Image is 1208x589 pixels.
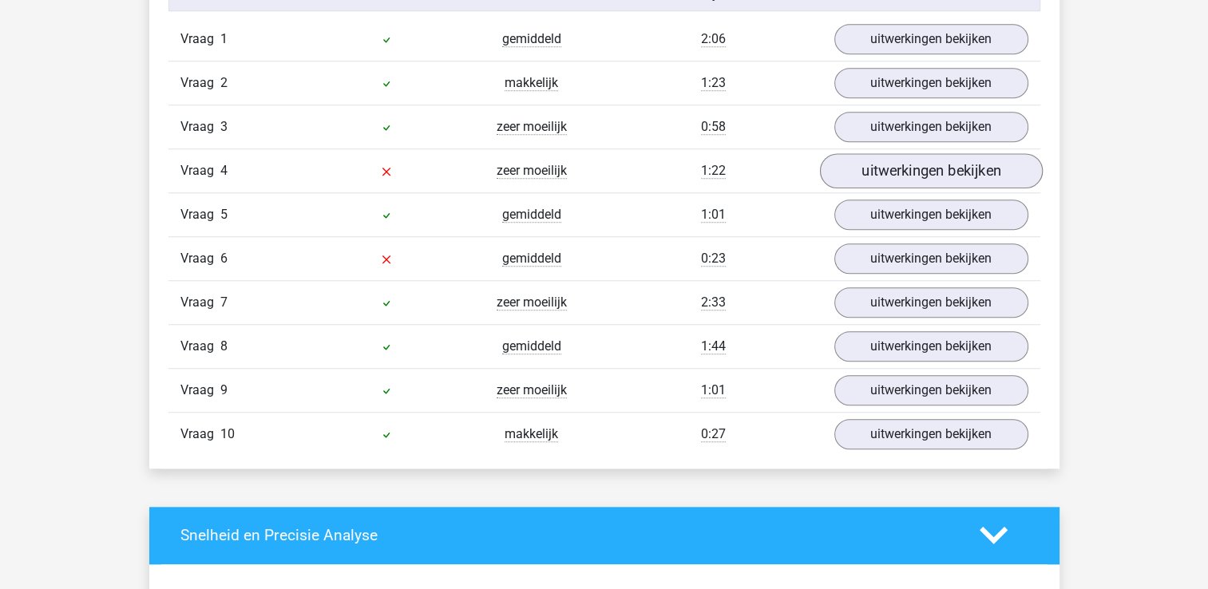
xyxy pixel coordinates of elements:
span: Vraag [180,293,220,312]
span: Vraag [180,249,220,268]
a: uitwerkingen bekijken [834,200,1028,230]
span: 1 [220,31,228,46]
span: 4 [220,163,228,178]
span: Vraag [180,117,220,136]
span: Vraag [180,161,220,180]
a: uitwerkingen bekijken [834,24,1028,54]
span: 1:22 [701,163,726,179]
span: 0:58 [701,119,726,135]
span: gemiddeld [502,207,561,223]
span: 9 [220,382,228,397]
a: uitwerkingen bekijken [834,68,1028,98]
span: 2 [220,75,228,90]
a: uitwerkingen bekijken [834,331,1028,362]
span: zeer moeilijk [497,119,567,135]
span: makkelijk [505,75,558,91]
span: Vraag [180,425,220,444]
span: Vraag [180,337,220,356]
span: 8 [220,338,228,354]
span: 0:23 [701,251,726,267]
span: Vraag [180,73,220,93]
span: gemiddeld [502,31,561,47]
span: 1:01 [701,207,726,223]
span: 2:06 [701,31,726,47]
span: zeer moeilijk [497,382,567,398]
span: zeer moeilijk [497,163,567,179]
span: Vraag [180,381,220,400]
span: Vraag [180,30,220,49]
span: 7 [220,294,228,310]
span: makkelijk [505,426,558,442]
span: zeer moeilijk [497,294,567,310]
span: 2:33 [701,294,726,310]
span: 1:01 [701,382,726,398]
span: gemiddeld [502,251,561,267]
span: gemiddeld [502,338,561,354]
span: 1:23 [701,75,726,91]
h4: Snelheid en Precisie Analyse [180,526,956,544]
a: uitwerkingen bekijken [834,287,1028,318]
span: 6 [220,251,228,266]
span: 0:27 [701,426,726,442]
a: uitwerkingen bekijken [819,153,1042,188]
a: uitwerkingen bekijken [834,375,1028,405]
span: Vraag [180,205,220,224]
span: 10 [220,426,235,441]
a: uitwerkingen bekijken [834,112,1028,142]
span: 5 [220,207,228,222]
span: 1:44 [701,338,726,354]
span: 3 [220,119,228,134]
a: uitwerkingen bekijken [834,419,1028,449]
a: uitwerkingen bekijken [834,243,1028,274]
